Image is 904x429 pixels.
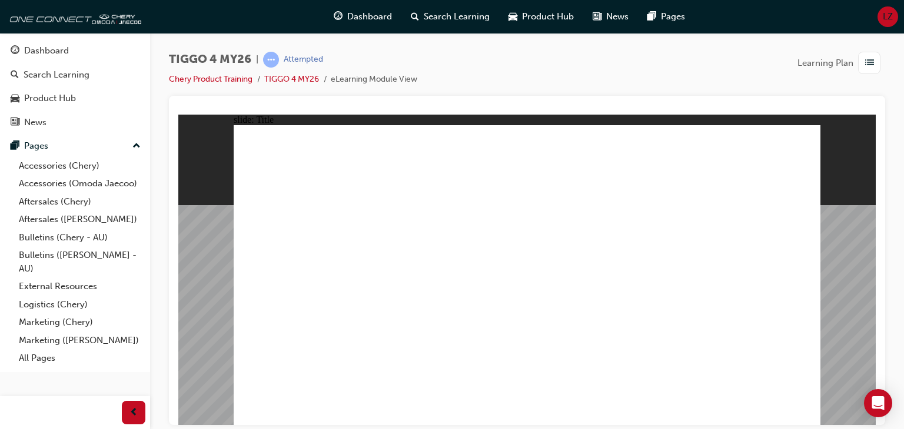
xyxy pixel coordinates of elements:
div: Product Hub [24,92,76,105]
li: eLearning Module View [331,73,417,86]
a: Dashboard [5,40,145,62]
a: External Resources [14,277,145,296]
a: Logistics (Chery) [14,296,145,314]
div: Search Learning [24,68,89,82]
button: DashboardSearch LearningProduct HubNews [5,38,145,135]
a: Chery Product Training [169,74,252,84]
button: LZ [878,6,898,27]
a: Accessories (Omoda Jaecoo) [14,175,145,193]
span: Learning Plan [797,56,853,70]
div: News [24,116,46,129]
div: Dashboard [24,44,69,58]
a: news-iconNews [583,5,638,29]
a: Product Hub [5,88,145,109]
a: Bulletins (Chery - AU) [14,229,145,247]
a: Aftersales ([PERSON_NAME]) [14,210,145,229]
a: guage-iconDashboard [324,5,401,29]
span: LZ [883,10,893,24]
span: Pages [661,10,685,24]
span: search-icon [411,9,419,24]
a: Marketing ([PERSON_NAME]) [14,331,145,350]
span: guage-icon [334,9,343,24]
span: car-icon [11,93,19,104]
button: Pages [5,135,145,157]
a: Accessories (Chery) [14,157,145,175]
button: Learning Plan [797,52,885,74]
a: Marketing (Chery) [14,313,145,331]
div: Attempted [284,54,323,65]
a: TIGGO 4 MY26 [264,74,319,84]
span: Search Learning [424,10,490,24]
span: pages-icon [11,141,19,152]
span: TIGGO 4 MY26 [169,53,251,66]
span: Dashboard [347,10,392,24]
div: Open Intercom Messenger [864,389,892,417]
span: news-icon [593,9,601,24]
a: Bulletins ([PERSON_NAME] - AU) [14,246,145,277]
span: prev-icon [129,405,138,420]
span: list-icon [865,56,874,71]
a: pages-iconPages [638,5,694,29]
span: up-icon [132,139,141,154]
img: oneconnect [6,5,141,28]
a: Aftersales (Chery) [14,193,145,211]
span: | [256,53,258,66]
span: News [606,10,629,24]
a: search-iconSearch Learning [401,5,499,29]
span: pages-icon [647,9,656,24]
span: learningRecordVerb_ATTEMPT-icon [263,52,279,68]
span: search-icon [11,70,19,81]
span: car-icon [508,9,517,24]
span: guage-icon [11,46,19,56]
a: Search Learning [5,64,145,86]
a: car-iconProduct Hub [499,5,583,29]
span: news-icon [11,118,19,128]
a: News [5,112,145,133]
div: Pages [24,139,48,153]
a: All Pages [14,349,145,367]
span: Product Hub [522,10,574,24]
